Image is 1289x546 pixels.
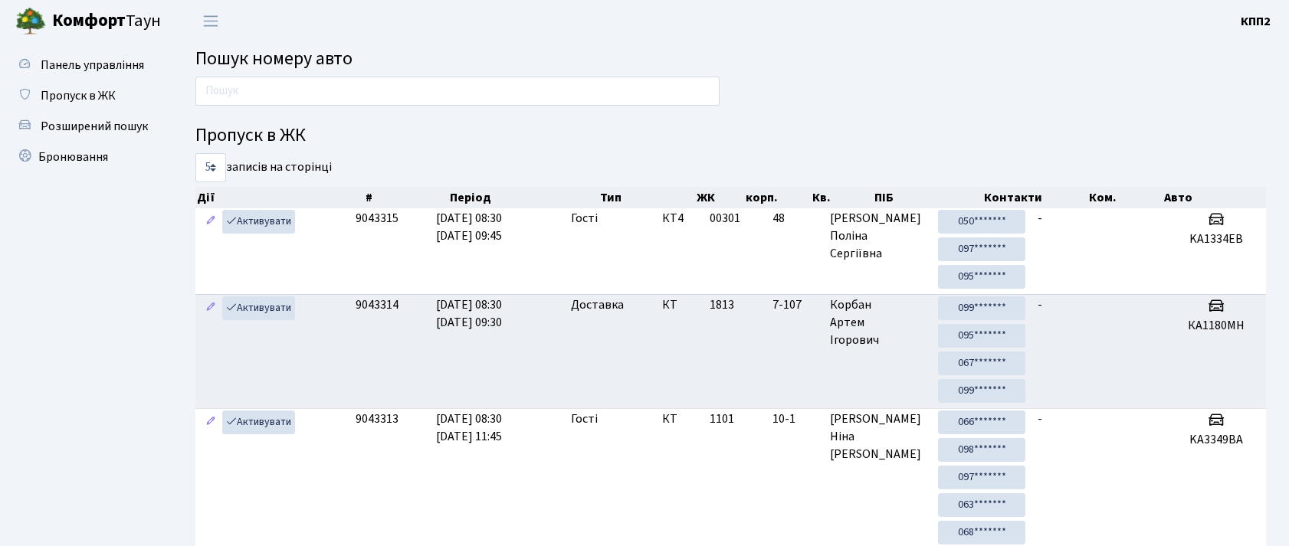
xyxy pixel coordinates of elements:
a: Редагувати [202,210,220,234]
span: - [1038,296,1042,313]
th: # [364,187,449,208]
th: Кв. [811,187,874,208]
span: КТ [662,410,697,428]
label: записів на сторінці [195,153,332,182]
span: 1101 [710,410,734,427]
span: 9043315 [356,210,399,227]
span: [DATE] 08:30 [DATE] 09:45 [436,210,502,244]
th: корп. [744,187,810,208]
span: Розширений пошук [41,118,148,135]
span: 00301 [710,210,740,227]
span: Таун [52,8,161,34]
a: Пропуск в ЖК [8,80,161,111]
span: Корбан Артем Ігорович [830,296,926,349]
span: 7-107 [772,296,818,314]
a: Редагувати [202,410,220,434]
select: записів на сторінці [195,153,226,182]
a: Редагувати [202,296,220,320]
span: 48 [772,210,818,227]
span: Гості [571,410,598,428]
input: Пошук [195,77,720,106]
a: Розширений пошук [8,111,161,142]
span: 9043313 [356,410,399,427]
span: Панель управління [41,57,144,74]
a: Активувати [222,210,295,234]
span: КТ [662,296,697,314]
b: КПП2 [1241,13,1271,30]
span: - [1038,410,1042,427]
a: Бронювання [8,142,161,172]
a: Панель управління [8,50,161,80]
th: ПІБ [873,187,982,208]
th: Авто [1163,187,1267,208]
a: Активувати [222,410,295,434]
h5: KA3349BA [1173,433,1260,447]
a: Активувати [222,296,295,320]
h5: KA1334EB [1173,232,1260,247]
span: [PERSON_NAME] Поліна Сергіївна [830,210,926,263]
th: Період [448,187,599,208]
th: ЖК [695,187,745,208]
span: Бронювання [38,149,108,165]
button: Переключити навігацію [192,8,230,34]
span: 1813 [710,296,734,313]
span: [DATE] 08:30 [DATE] 09:30 [436,296,502,331]
a: КПП2 [1241,12,1271,31]
span: 9043314 [356,296,399,313]
h4: Пропуск в ЖК [195,125,1266,147]
span: Доставка [571,296,624,314]
span: [PERSON_NAME] Ніна [PERSON_NAME] [830,410,926,463]
span: КТ4 [662,210,697,227]
span: Пошук номеру авто [195,45,353,72]
th: Контакти [982,187,1087,208]
b: Комфорт [52,8,126,33]
img: logo.png [15,6,46,37]
span: - [1038,210,1042,227]
span: [DATE] 08:30 [DATE] 11:45 [436,410,502,445]
th: Ком. [1087,187,1163,208]
span: 10-1 [772,410,818,428]
span: Пропуск в ЖК [41,87,116,104]
th: Тип [599,187,695,208]
span: Гості [571,210,598,227]
h5: КА1180МН [1173,319,1260,333]
th: Дії [195,187,364,208]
